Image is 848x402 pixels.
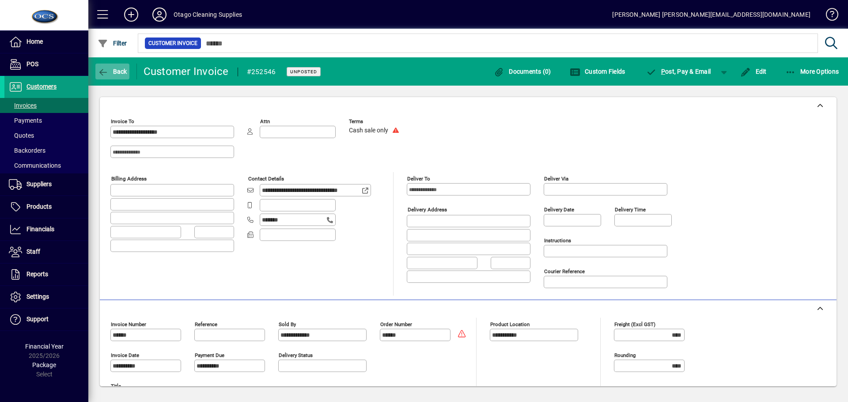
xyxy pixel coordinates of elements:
[614,352,636,358] mat-label: Rounding
[4,263,88,286] a: Reports
[570,68,625,75] span: Custom Fields
[349,119,402,124] span: Terms
[32,361,56,368] span: Package
[612,8,810,22] div: [PERSON_NAME] [PERSON_NAME][EMAIL_ADDRESS][DOMAIN_NAME]
[25,343,64,350] span: Financial Year
[738,64,769,79] button: Edit
[819,2,837,30] a: Knowledge Base
[4,196,88,218] a: Products
[4,173,88,195] a: Suppliers
[279,352,313,358] mat-label: Delivery status
[4,128,88,143] a: Quotes
[95,35,129,51] button: Filter
[26,38,43,45] span: Home
[9,147,45,154] span: Backorders
[4,308,88,331] a: Support
[26,203,52,210] span: Products
[148,39,197,48] span: Customer Invoice
[26,83,57,90] span: Customers
[111,352,139,358] mat-label: Invoice date
[544,176,568,182] mat-label: Deliver via
[26,180,52,188] span: Suppliers
[615,207,646,213] mat-label: Delivery time
[490,321,530,327] mat-label: Product location
[144,64,229,79] div: Customer Invoice
[4,218,88,240] a: Financials
[26,316,49,323] span: Support
[641,64,715,79] button: Post, Pay & Email
[98,40,127,47] span: Filter
[349,127,388,134] span: Cash sale only
[492,64,553,79] button: Documents (0)
[174,8,242,22] div: Otago Cleaning Supplies
[740,68,767,75] span: Edit
[195,352,224,358] mat-label: Payment due
[145,7,174,23] button: Profile
[195,321,217,327] mat-label: Reference
[568,64,628,79] button: Custom Fields
[117,7,145,23] button: Add
[98,68,127,75] span: Back
[544,237,571,244] mat-label: Instructions
[646,68,711,75] span: ost, Pay & Email
[785,68,839,75] span: More Options
[4,241,88,263] a: Staff
[26,293,49,300] span: Settings
[4,143,88,158] a: Backorders
[9,102,37,109] span: Invoices
[4,31,88,53] a: Home
[783,64,841,79] button: More Options
[26,271,48,278] span: Reports
[26,60,38,68] span: POS
[494,68,551,75] span: Documents (0)
[9,117,42,124] span: Payments
[260,118,270,124] mat-label: Attn
[9,132,34,139] span: Quotes
[88,64,137,79] app-page-header-button: Back
[290,69,317,75] span: Unposted
[544,207,574,213] mat-label: Delivery date
[4,113,88,128] a: Payments
[279,321,296,327] mat-label: Sold by
[111,118,134,124] mat-label: Invoice To
[544,268,585,274] mat-label: Courier Reference
[4,286,88,308] a: Settings
[247,65,276,79] div: #252546
[380,321,412,327] mat-label: Order number
[111,383,121,389] mat-label: Title
[111,321,146,327] mat-label: Invoice number
[4,53,88,75] a: POS
[661,68,665,75] span: P
[9,162,61,169] span: Communications
[614,321,655,327] mat-label: Freight (excl GST)
[95,64,129,79] button: Back
[4,158,88,173] a: Communications
[407,176,430,182] mat-label: Deliver To
[26,225,54,233] span: Financials
[26,248,40,255] span: Staff
[4,98,88,113] a: Invoices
